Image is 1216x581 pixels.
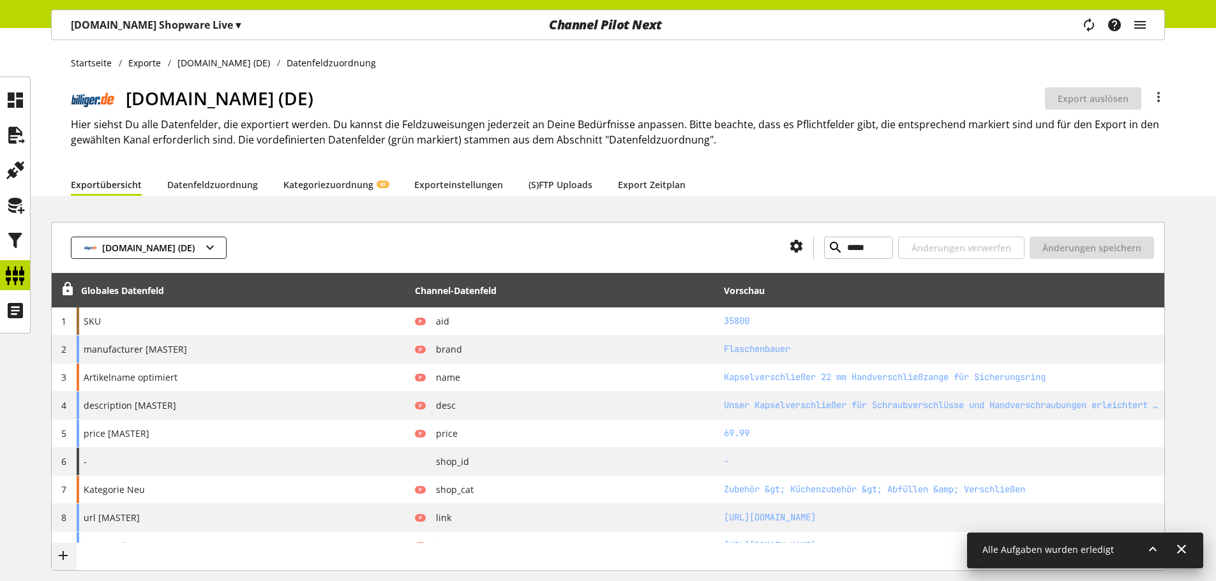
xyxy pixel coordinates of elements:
[724,427,1160,440] h2: 69.99
[71,117,1165,147] h2: Hier siehst Du alle Datenfelder, die exportiert werden. Du kannst die Feldzuweisungen jederzeit a...
[61,455,66,467] span: 6
[1030,237,1154,259] button: Änderungen speichern
[167,178,258,191] a: Datenfeldzuordnung
[912,241,1011,254] span: Änderungen verwerfen
[982,543,1114,555] span: Alle Aufgaben wurden erledigt
[126,85,1045,112] h1: [DOMAIN_NAME] (DE)
[84,427,149,440] span: price [MASTER]
[419,514,422,522] span: P
[380,180,386,188] span: KI
[84,455,87,468] span: -
[426,483,474,496] span: shop_cat
[71,237,227,259] button: [DOMAIN_NAME] (DE)
[419,402,422,409] span: P
[724,511,1160,524] h2: https://www.flaschenbauer.de/kapselverschliesser-22-mm-handverschliesszange-fuer-sicherungsring
[419,346,422,353] span: P
[61,427,66,439] span: 5
[426,455,469,468] span: shop_id
[419,374,422,381] span: P
[419,318,422,325] span: P
[283,178,389,191] a: KategoriezuordnungKI
[1058,92,1129,105] span: Export auslösen
[419,486,422,494] span: P
[71,89,116,107] img: logo
[724,399,1160,412] h2: Unser Kapselverschließer für Schraubverschlüsse und Handverschraubungen erleichtert das Anbringen...
[84,399,176,412] span: description [MASTER]
[61,315,66,327] span: 1
[102,241,195,254] span: [DOMAIN_NAME] (DE)
[529,178,592,191] a: (S)FTP Uploads
[61,371,66,383] span: 3
[61,511,66,524] span: 8
[51,10,1165,40] nav: main navigation
[724,371,1160,384] h2: Kapselverschließer 22 mm Handverschließzange für Sicherungsring
[71,178,142,191] a: Exportübersicht
[426,399,456,412] span: desc
[236,18,241,32] span: ▾
[898,237,1025,259] button: Änderungen verwerfen
[724,483,1160,496] h2: Zubehör &gt; Küchenzubehör &gt; Abfüllen &amp; Verschließen
[724,539,1160,552] h2: https://www.flaschenbauer.de/media/d2/cf/0e/1715764594/Kapselverschliesser-22-mm-Flaschenbauer.jpg
[81,284,164,297] div: Globales Datenfeld
[84,342,187,356] span: manufacturer [MASTER]
[724,284,765,297] div: Vorschau
[426,342,462,356] span: brand
[122,56,168,70] a: Exporte
[419,430,422,438] span: P
[724,455,1160,468] h2: -
[61,540,66,552] span: 9
[426,427,458,440] span: price
[61,283,74,296] span: Entsperren, um Zeilen neu anzuordnen
[71,56,112,70] span: Startseite
[426,511,451,524] span: link
[84,371,177,384] span: Artikelname optimiert
[724,342,1160,356] h2: Flaschenbauer
[61,399,66,411] span: 4
[56,283,74,298] div: Entsperren, um Zeilen neu anzuordnen
[84,539,170,552] span: image_url [MASTER]
[419,542,422,550] span: P
[426,539,462,552] span: image
[84,241,97,254] img: icon
[426,314,449,328] span: aid
[414,178,503,191] a: Exporteinstellungen
[84,483,145,496] span: Kategorie Neu
[128,56,161,70] span: Exporte
[71,17,241,33] p: [DOMAIN_NAME] Shopware Live
[415,284,497,297] div: Channel-Datenfeld
[84,314,101,328] span: SKU
[1042,241,1141,254] span: Änderungen speichern
[61,343,66,355] span: 2
[724,314,1160,328] h2: 35800
[426,371,460,384] span: name
[84,511,140,524] span: url [MASTER]
[71,56,119,70] a: Startseite
[61,483,66,496] span: 7
[618,178,686,191] a: Export Zeitplan
[1045,87,1141,110] button: Export auslösen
